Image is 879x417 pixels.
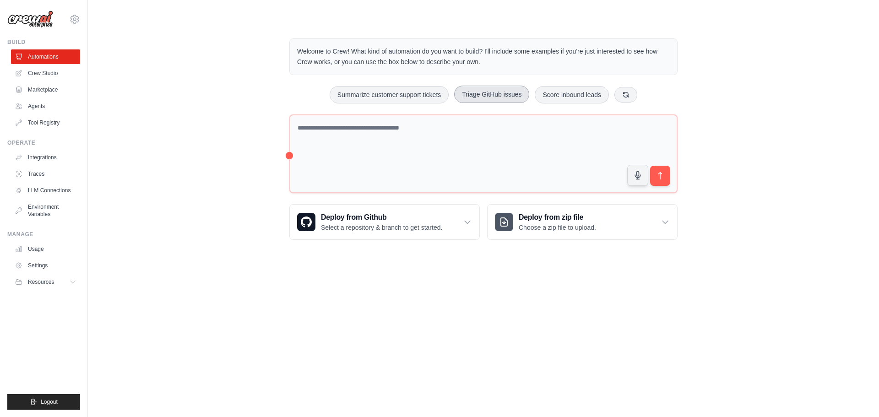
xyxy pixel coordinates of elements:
[11,66,80,81] a: Crew Studio
[7,38,80,46] div: Build
[11,99,80,114] a: Agents
[330,86,449,103] button: Summarize customer support tickets
[321,212,442,223] h3: Deploy from Github
[297,46,670,67] p: Welcome to Crew! What kind of automation do you want to build? I'll include some examples if you'...
[11,183,80,198] a: LLM Connections
[28,278,54,286] span: Resources
[454,86,529,103] button: Triage GitHub issues
[41,398,58,406] span: Logout
[11,258,80,273] a: Settings
[535,86,609,103] button: Score inbound leads
[7,139,80,146] div: Operate
[11,200,80,222] a: Environment Variables
[11,275,80,289] button: Resources
[519,223,596,232] p: Choose a zip file to upload.
[7,394,80,410] button: Logout
[321,223,442,232] p: Select a repository & branch to get started.
[11,167,80,181] a: Traces
[11,242,80,256] a: Usage
[7,11,53,28] img: Logo
[11,150,80,165] a: Integrations
[11,115,80,130] a: Tool Registry
[7,231,80,238] div: Manage
[11,82,80,97] a: Marketplace
[519,212,596,223] h3: Deploy from zip file
[11,49,80,64] a: Automations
